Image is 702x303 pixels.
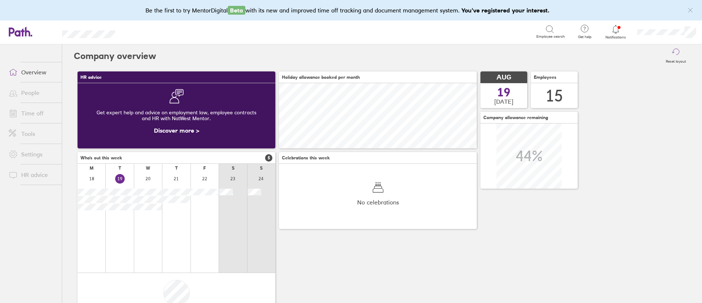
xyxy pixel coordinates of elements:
span: AUG [497,74,511,81]
div: Be the first to try MentorDigital with its new and improved time off tracking and document manage... [146,6,557,15]
span: Notifications [604,35,628,40]
div: T [175,166,178,171]
div: T [118,166,121,171]
div: F [203,166,206,171]
span: Employees [534,75,556,80]
span: 5 [265,154,272,162]
div: W [146,166,150,171]
button: Reset layout [661,44,690,68]
a: People [3,85,62,100]
a: Tools [3,126,62,141]
span: Celebrations this week [282,155,330,160]
b: You've registered your interest. [461,7,550,14]
a: Overview [3,65,62,80]
span: Who's out this week [80,155,122,160]
a: Notifications [604,24,628,40]
div: S [260,166,263,171]
div: S [232,166,234,171]
span: Employee search [536,34,565,39]
span: HR advice [80,75,102,80]
span: Holiday allowance booked per month [282,75,360,80]
a: Time off [3,106,62,121]
label: Reset layout [661,57,690,64]
div: 15 [546,86,563,105]
span: [DATE] [494,98,513,105]
span: No celebrations [357,199,399,206]
a: Discover more > [154,127,199,134]
span: Company allowance remaining [483,115,548,120]
h2: Company overview [74,44,156,68]
div: Get expert help and advice on employment law, employee contracts and HR with NatWest Mentor. [83,104,269,127]
span: Beta [228,6,245,15]
div: M [90,166,94,171]
div: Search [135,28,154,35]
span: Get help [573,35,597,39]
a: HR advice [3,167,62,182]
a: Settings [3,147,62,162]
span: 19 [497,86,510,98]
